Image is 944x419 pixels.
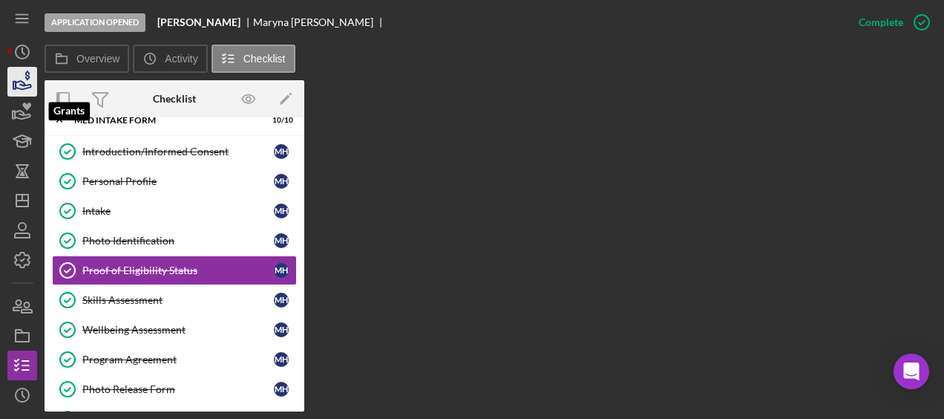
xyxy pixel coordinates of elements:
div: 10 / 10 [266,116,293,125]
a: Photo Release FormMH [52,374,297,404]
div: M H [274,263,289,278]
div: M H [274,382,289,397]
div: M H [274,174,289,189]
div: Wellbeing Assessment [82,324,274,336]
a: Photo IdentificationMH [52,226,297,256]
div: M H [274,204,289,218]
label: Activity [165,53,197,65]
a: Skills AssessmentMH [52,285,297,315]
div: M H [274,352,289,367]
div: Maryna [PERSON_NAME] [253,16,386,28]
a: Proof of Eligibility StatusMH [52,256,297,285]
div: Intake [82,205,274,217]
label: Overview [76,53,119,65]
div: Application Opened [45,13,145,32]
div: M H [274,322,289,337]
div: Open Intercom Messenger [894,354,929,389]
div: Photo Release Form [82,383,274,395]
a: Program AgreementMH [52,345,297,374]
b: [PERSON_NAME] [157,16,240,28]
button: Overview [45,45,129,73]
div: Introduction/Informed Consent [82,146,274,157]
div: Proof of Eligibility Status [82,264,274,276]
button: Activity [133,45,207,73]
div: Program Agreement [82,354,274,366]
a: Introduction/Informed ConsentMH [52,137,297,166]
div: M H [274,144,289,159]
div: Checklist [153,93,196,105]
a: Wellbeing AssessmentMH [52,315,297,345]
div: M H [274,293,289,308]
button: Complete [844,7,937,37]
a: Personal ProfileMH [52,166,297,196]
div: Complete [859,7,903,37]
div: M H [274,233,289,248]
button: Checklist [212,45,295,73]
div: Photo Identification [82,235,274,247]
label: Checklist [243,53,286,65]
div: Personal Profile [82,175,274,187]
div: Skills Assessment [82,294,274,306]
div: MED Intake Form [74,116,256,125]
a: IntakeMH [52,196,297,226]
